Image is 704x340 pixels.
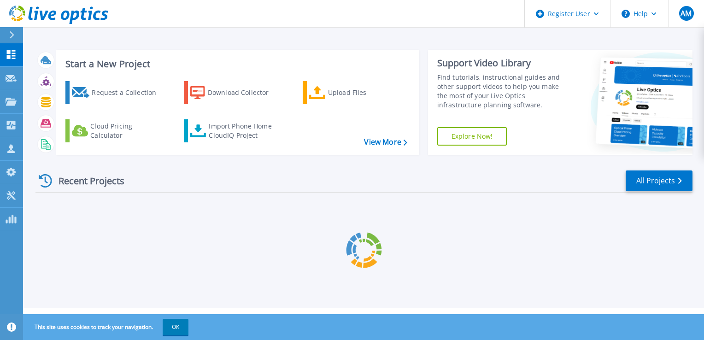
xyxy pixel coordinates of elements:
div: Support Video Library [437,57,570,69]
div: Recent Projects [35,170,137,192]
h3: Start a New Project [65,59,407,69]
div: Import Phone Home CloudIQ Project [209,122,281,140]
div: Request a Collection [92,83,165,102]
div: Download Collector [208,83,282,102]
div: Cloud Pricing Calculator [90,122,164,140]
a: Cloud Pricing Calculator [65,119,168,142]
a: Upload Files [303,81,405,104]
button: OK [163,319,188,335]
a: Request a Collection [65,81,168,104]
a: All Projects [626,170,692,191]
div: Find tutorials, instructional guides and other support videos to help you make the most of your L... [437,73,570,110]
a: Download Collector [184,81,287,104]
span: This site uses cookies to track your navigation. [25,319,188,335]
div: Upload Files [328,83,402,102]
a: Explore Now! [437,127,507,146]
span: AM [681,10,692,17]
a: View More [364,138,407,147]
